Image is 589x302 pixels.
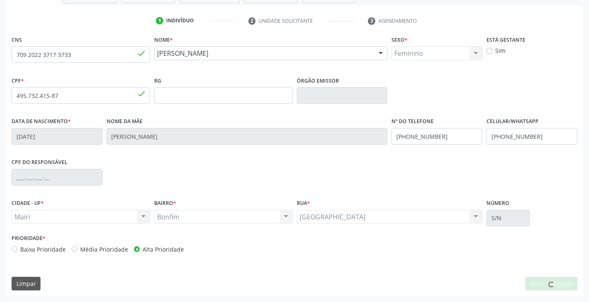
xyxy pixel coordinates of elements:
[107,115,143,128] label: Nome da mãe
[137,89,146,98] span: done
[80,245,128,254] label: Média Prioridade
[12,197,44,210] label: CIDADE - UF
[486,115,539,128] label: Celular/WhatsApp
[157,49,371,57] span: [PERSON_NAME]
[297,197,310,210] label: Rua
[166,17,194,24] div: Indivíduo
[12,169,103,185] input: ___.___.___-__
[12,128,103,145] input: __/__/____
[12,156,67,169] label: CPF do responsável
[154,33,173,46] label: Nome
[20,245,66,254] label: Baixa Prioridade
[12,74,24,87] label: CPF
[12,33,22,46] label: CNS
[391,115,434,128] label: Nº do Telefone
[486,197,509,210] label: Número
[154,74,161,87] label: RG
[12,115,71,128] label: Data de nascimento
[486,33,525,46] label: Está gestante
[297,74,339,87] label: Órgão emissor
[486,128,577,145] input: (__) _____-_____
[391,33,408,46] label: Sexo
[495,46,506,55] label: Sim
[137,49,146,58] span: done
[391,128,482,145] input: (__) _____-_____
[12,232,45,245] label: Prioridade
[154,197,176,210] label: BAIRRO
[143,245,184,254] label: Alta Prioridade
[156,17,163,24] div: 1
